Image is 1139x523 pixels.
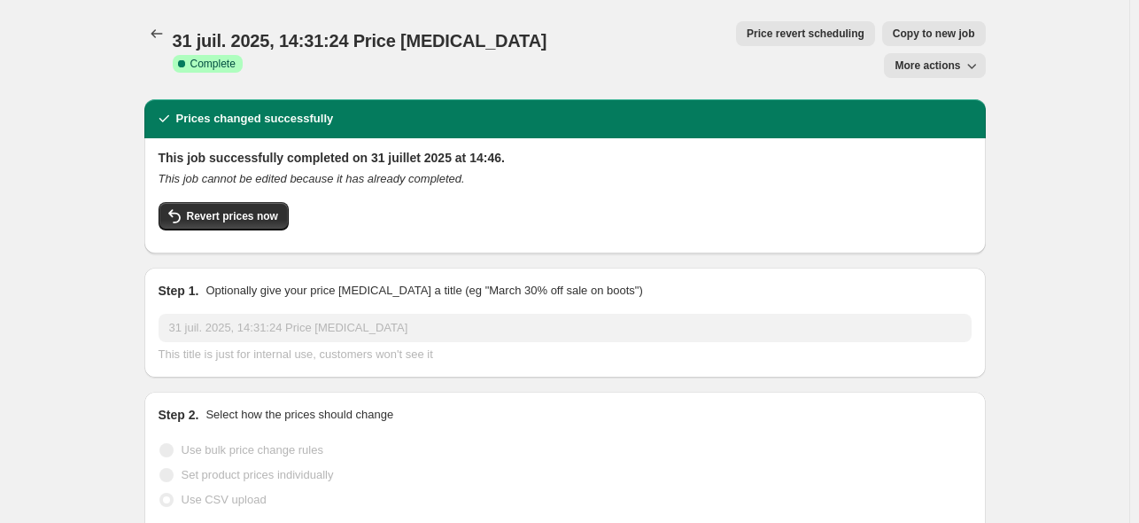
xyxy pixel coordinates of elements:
[159,282,199,300] h2: Step 1.
[159,347,433,361] span: This title is just for internal use, customers won't see it
[884,53,985,78] button: More actions
[190,57,236,71] span: Complete
[159,202,289,230] button: Revert prices now
[895,59,960,73] span: More actions
[159,314,972,342] input: 30% off holiday sale
[882,21,986,46] button: Copy to new job
[173,31,547,51] span: 31 juil. 2025, 14:31:24 Price [MEDICAL_DATA]
[205,406,393,424] p: Select how the prices should change
[182,493,267,506] span: Use CSV upload
[736,21,875,46] button: Price revert scheduling
[182,468,334,481] span: Set product prices individually
[176,110,334,128] h2: Prices changed successfully
[159,172,465,185] i: This job cannot be edited because it has already completed.
[205,282,642,300] p: Optionally give your price [MEDICAL_DATA] a title (eg "March 30% off sale on boots")
[159,406,199,424] h2: Step 2.
[144,21,169,46] button: Price change jobs
[159,149,972,167] h2: This job successfully completed on 31 juillet 2025 at 14:46.
[893,27,975,41] span: Copy to new job
[747,27,864,41] span: Price revert scheduling
[182,443,323,457] span: Use bulk price change rules
[187,209,278,223] span: Revert prices now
